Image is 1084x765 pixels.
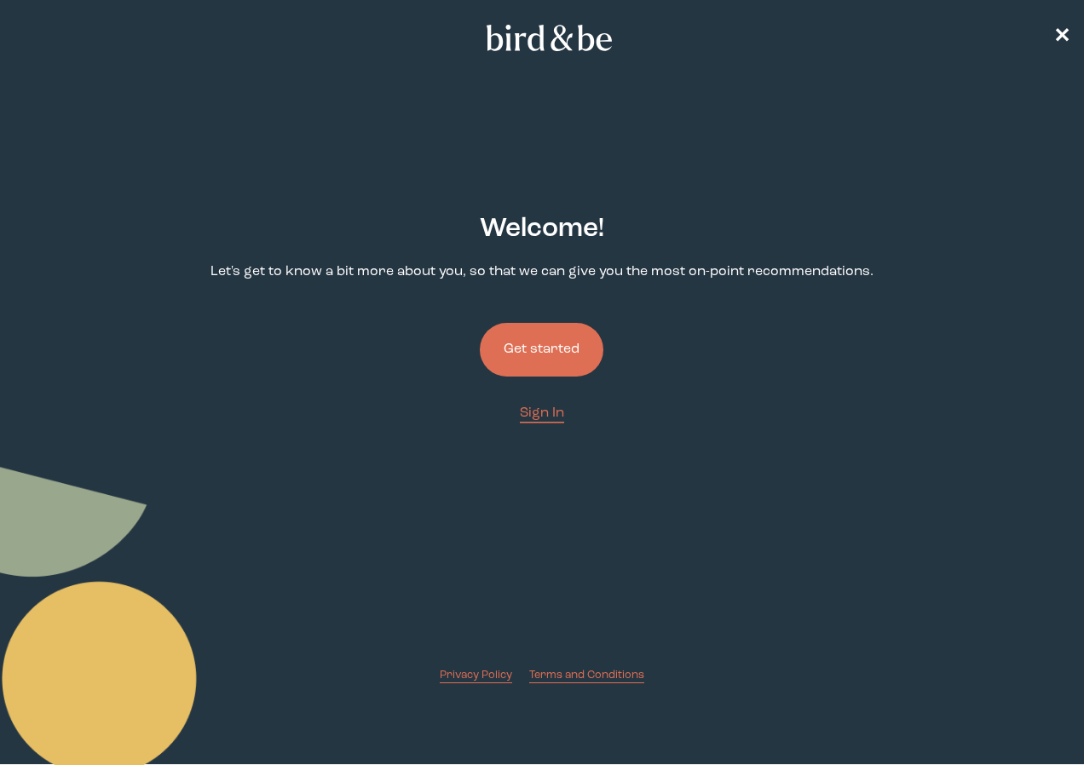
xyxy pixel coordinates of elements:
[1053,27,1070,48] span: ✕
[480,210,604,249] h2: Welcome !
[440,670,512,681] span: Privacy Policy
[1053,23,1070,53] a: ✕
[210,262,874,282] p: Let's get to know a bit more about you, so that we can give you the most on-point recommendations.
[480,296,603,404] a: Get started
[520,404,564,423] a: Sign In
[440,667,512,683] a: Privacy Policy
[520,406,564,420] span: Sign In
[529,670,644,681] span: Terms and Conditions
[529,667,644,683] a: Terms and Conditions
[480,323,603,377] button: Get started
[999,685,1067,748] iframe: Gorgias live chat messenger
